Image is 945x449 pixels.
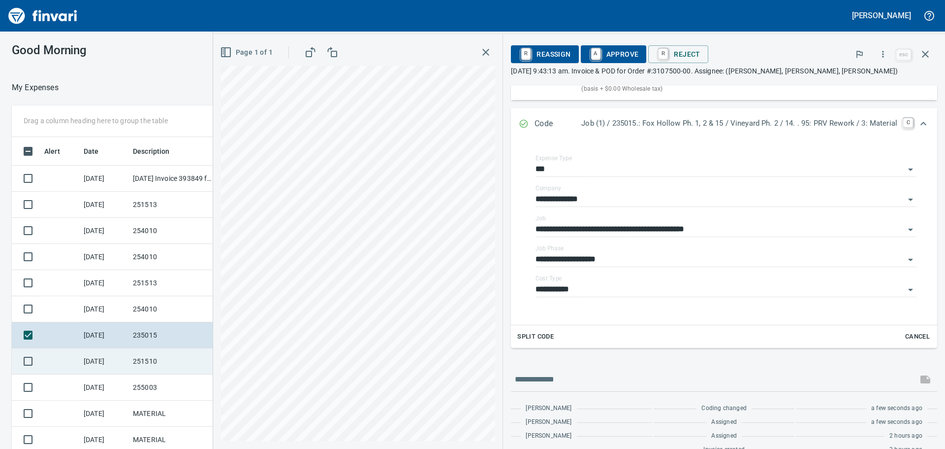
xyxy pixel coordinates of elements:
button: Open [904,163,917,176]
td: [DATE] Invoice 393849 from Prairie Electric Inc (1-10823) [129,166,218,192]
span: Assigned [711,431,736,441]
span: Alert [44,145,60,157]
td: 235015 [129,322,218,348]
span: Approve [589,46,639,63]
div: Expand [511,108,937,140]
span: 2 hours ago [889,431,922,441]
p: (basis + $0.00 Wholesale tax) [581,84,897,94]
td: [DATE] [80,192,129,218]
label: Company [535,185,561,191]
button: RReassign [511,45,578,63]
button: Split Code [515,329,556,345]
a: A [591,48,600,59]
button: More [872,43,894,65]
td: 251513 [129,192,218,218]
td: [DATE] [80,166,129,192]
button: RReject [648,45,708,63]
p: Drag a column heading here to group the table [24,116,168,126]
span: Date [84,145,112,157]
span: This records your message into the invoice and notifies anyone mentioned [913,368,937,391]
a: R [521,48,531,59]
span: Date [84,145,99,157]
td: [DATE] [80,375,129,401]
span: Description [133,145,170,157]
span: a few seconds ago [871,417,922,427]
span: [PERSON_NAME] [526,404,571,414]
button: Open [904,223,917,237]
td: MATERIAL [129,401,218,427]
td: 254010 [129,218,218,244]
span: a few seconds ago [871,404,922,414]
p: Code [535,118,581,131]
span: Close invoice [894,42,937,66]
td: 254010 [129,244,218,270]
a: C [903,118,913,128]
td: [DATE] [80,270,129,296]
td: [DATE] [80,218,129,244]
label: Expense Type [535,155,572,161]
td: 251510 [129,348,218,375]
span: Coding changed [701,404,746,414]
p: My Expenses [12,82,59,94]
div: Expand [511,140,937,348]
button: Page 1 of 1 [218,43,277,62]
span: Cancel [904,331,931,343]
td: 251513 [129,270,218,296]
button: Open [904,253,917,267]
td: [DATE] [80,348,129,375]
button: Open [904,283,917,297]
button: Cancel [902,329,933,345]
td: [DATE] [80,322,129,348]
span: Assigned [711,417,736,427]
p: [DATE] 9:43:13 am. Invoice & POD for Order #:3107500-00. Assignee: ([PERSON_NAME], [PERSON_NAME],... [511,66,937,76]
h5: [PERSON_NAME] [852,10,911,21]
span: Description [133,145,183,157]
span: Split Code [517,331,554,343]
span: Alert [44,145,73,157]
td: [DATE] [80,296,129,322]
a: esc [896,49,911,60]
img: Finvari [6,4,80,28]
label: Job Phase [535,245,564,251]
button: Flag [849,43,870,65]
span: [PERSON_NAME] [526,417,571,427]
label: Job [535,215,546,221]
span: Reject [656,46,700,63]
button: [PERSON_NAME] [850,8,913,23]
button: AApprove [581,45,647,63]
td: [DATE] [80,401,129,427]
td: 254010 [129,296,218,322]
span: [PERSON_NAME] [526,431,571,441]
h3: Good Morning [12,43,221,57]
span: Reassign [519,46,570,63]
td: 255003 [129,375,218,401]
td: [DATE] [80,244,129,270]
p: Job (1) / 235015.: Fox Hollow Ph. 1, 2 & 15 / Vineyard Ph. 2 / 14. . 95: PRV Rework / 3: Material [581,118,897,129]
span: Page 1 of 1 [222,46,273,59]
nav: breadcrumb [12,82,59,94]
button: Open [904,193,917,207]
label: Cost Type [535,276,562,281]
a: R [659,48,668,59]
